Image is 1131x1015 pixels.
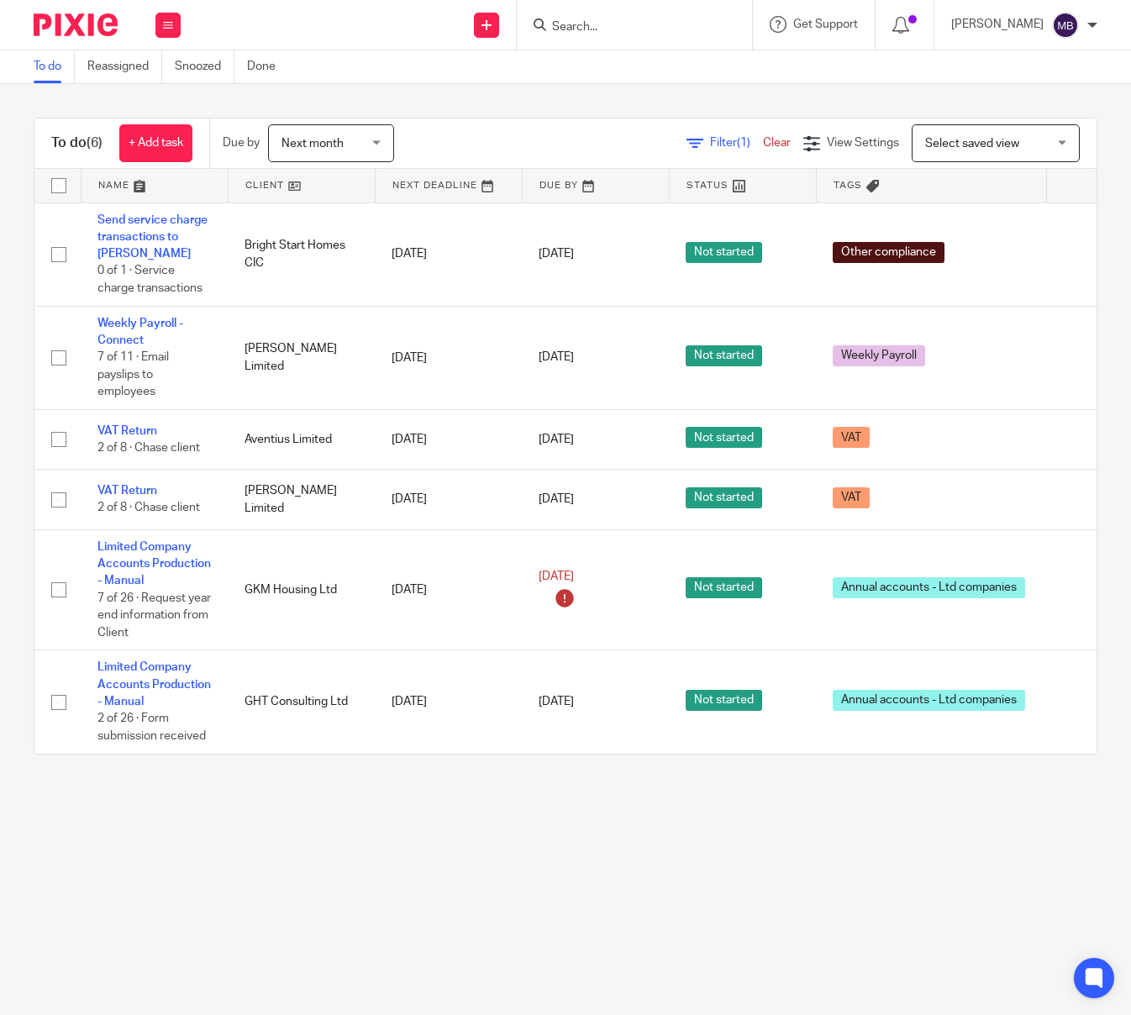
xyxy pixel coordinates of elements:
td: [PERSON_NAME] Limited [228,470,375,529]
span: 0 of 1 · Service charge transactions [97,266,203,295]
a: Send service charge transactions to [PERSON_NAME] [97,214,208,260]
a: VAT Return [97,485,157,497]
span: Not started [686,487,762,508]
span: Not started [686,427,762,448]
span: VAT [833,487,870,508]
span: Tags [834,181,862,190]
span: 2 of 26 · Form submission received [97,713,206,743]
span: [DATE] [539,352,574,364]
a: Limited Company Accounts Production - Manual [97,661,211,707]
td: GKM Housing Ltd [228,529,375,650]
a: Done [247,50,288,83]
span: [DATE] [539,494,574,506]
td: [DATE] [375,306,522,409]
span: Weekly Payroll [833,345,925,366]
span: Next month [281,138,344,150]
span: Get Support [793,18,858,30]
span: (1) [737,137,750,149]
a: + Add task [119,124,192,162]
span: 2 of 8 · Chase client [97,442,200,454]
td: [DATE] [375,650,522,754]
span: 7 of 26 · Request year end information from Client [97,592,211,639]
span: [DATE] [539,248,574,260]
td: GHT Consulting Ltd [228,650,375,754]
p: [PERSON_NAME] [951,16,1044,33]
td: [DATE] [375,409,522,469]
a: Weekly Payroll - Connect [97,318,183,346]
a: Clear [763,137,791,149]
td: [PERSON_NAME] Limited [228,306,375,409]
img: Pixie [34,13,118,36]
td: [DATE] [375,202,522,306]
span: Other compliance [833,242,944,263]
td: Bright Start Homes CIC [228,202,375,306]
span: Not started [686,242,762,263]
h1: To do [51,134,103,152]
span: 7 of 11 · Email payslips to employees [97,351,169,397]
span: [DATE] [539,696,574,707]
span: [DATE] [539,434,574,445]
input: Search [550,20,702,35]
span: (6) [87,136,103,150]
td: Aventius Limited [228,409,375,469]
a: Snoozed [175,50,234,83]
td: [DATE] [375,529,522,650]
td: [DATE] [375,470,522,529]
a: VAT Return [97,425,157,437]
span: 2 of 8 · Chase client [97,502,200,514]
span: Select saved view [925,138,1019,150]
img: svg%3E [1052,12,1079,39]
span: [DATE] [539,571,574,582]
span: Filter [710,137,763,149]
a: Limited Company Accounts Production - Manual [97,541,211,587]
span: VAT [833,427,870,448]
span: Not started [686,690,762,711]
span: Annual accounts - Ltd companies [833,690,1025,711]
span: Annual accounts - Ltd companies [833,577,1025,598]
span: Not started [686,345,762,366]
span: View Settings [827,137,899,149]
a: To do [34,50,75,83]
p: Due by [223,134,260,151]
span: Not started [686,577,762,598]
a: Reassigned [87,50,162,83]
